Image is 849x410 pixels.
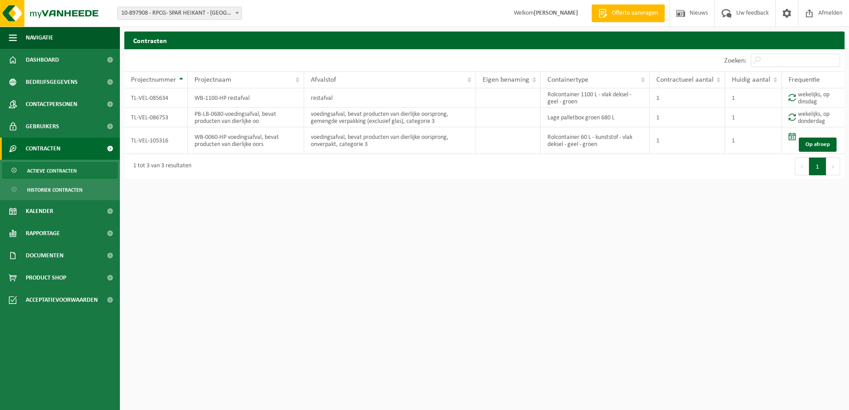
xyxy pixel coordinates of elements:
[304,88,476,108] td: restafval
[483,76,529,83] span: Eigen benaming
[188,108,304,127] td: PB-LB-0680-voedingsafval, bevat producten van dierlijke oo
[124,88,188,108] td: TL-VEL-085634
[304,127,476,154] td: voedingsafval, bevat producten van dierlijke oorsprong, onverpakt, categorie 3
[725,88,782,108] td: 1
[27,162,77,179] span: Actieve contracten
[782,108,845,127] td: wekelijks, op donderdag
[26,138,60,160] span: Contracten
[725,108,782,127] td: 1
[795,158,809,175] button: Previous
[124,127,188,154] td: TL-VEL-105316
[541,88,650,108] td: Rolcontainer 1100 L - vlak deksel - geel - groen
[311,76,336,83] span: Afvalstof
[26,289,98,311] span: Acceptatievoorwaarden
[809,158,826,175] button: 1
[732,76,770,83] span: Huidig aantal
[188,88,304,108] td: WB-1100-HP restafval
[650,108,725,127] td: 1
[26,27,53,49] span: Navigatie
[304,108,476,127] td: voedingsafval, bevat producten van dierlijke oorsprong, gemengde verpakking (exclusief glas), cat...
[124,108,188,127] td: TL-VEL-086753
[2,162,118,179] a: Actieve contracten
[26,71,78,93] span: Bedrijfsgegevens
[826,158,840,175] button: Next
[724,57,746,64] label: Zoeken:
[650,88,725,108] td: 1
[26,49,59,71] span: Dashboard
[799,138,837,152] a: Op afroep
[188,127,304,154] td: WB-0060-HP voedingsafval, bevat producten van dierlijke oors
[26,244,63,267] span: Documenten
[547,76,588,83] span: Containertype
[26,93,77,115] span: Contactpersonen
[26,115,59,138] span: Gebruikers
[541,127,650,154] td: Rolcontainer 60 L - kunststof - vlak deksel - geel - groen
[541,108,650,127] td: Lage palletbox groen 680 L
[194,76,231,83] span: Projectnaam
[124,32,845,49] h2: Contracten
[117,7,242,20] span: 10-897908 - RPCG- SPAR HEIKANT - ESSEN
[26,200,53,222] span: Kalender
[131,76,176,83] span: Projectnummer
[26,267,66,289] span: Product Shop
[610,9,660,18] span: Offerte aanvragen
[129,158,191,174] div: 1 tot 3 van 3 resultaten
[2,181,118,198] a: Historiek contracten
[782,88,845,108] td: wekelijks, op dinsdag
[26,222,60,244] span: Rapportage
[656,76,714,83] span: Contractueel aantal
[591,4,665,22] a: Offerte aanvragen
[27,181,83,198] span: Historiek contracten
[725,127,782,154] td: 1
[650,127,725,154] td: 1
[789,76,820,83] span: Frequentie
[534,10,578,16] strong: [PERSON_NAME]
[118,7,242,20] span: 10-897908 - RPCG- SPAR HEIKANT - ESSEN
